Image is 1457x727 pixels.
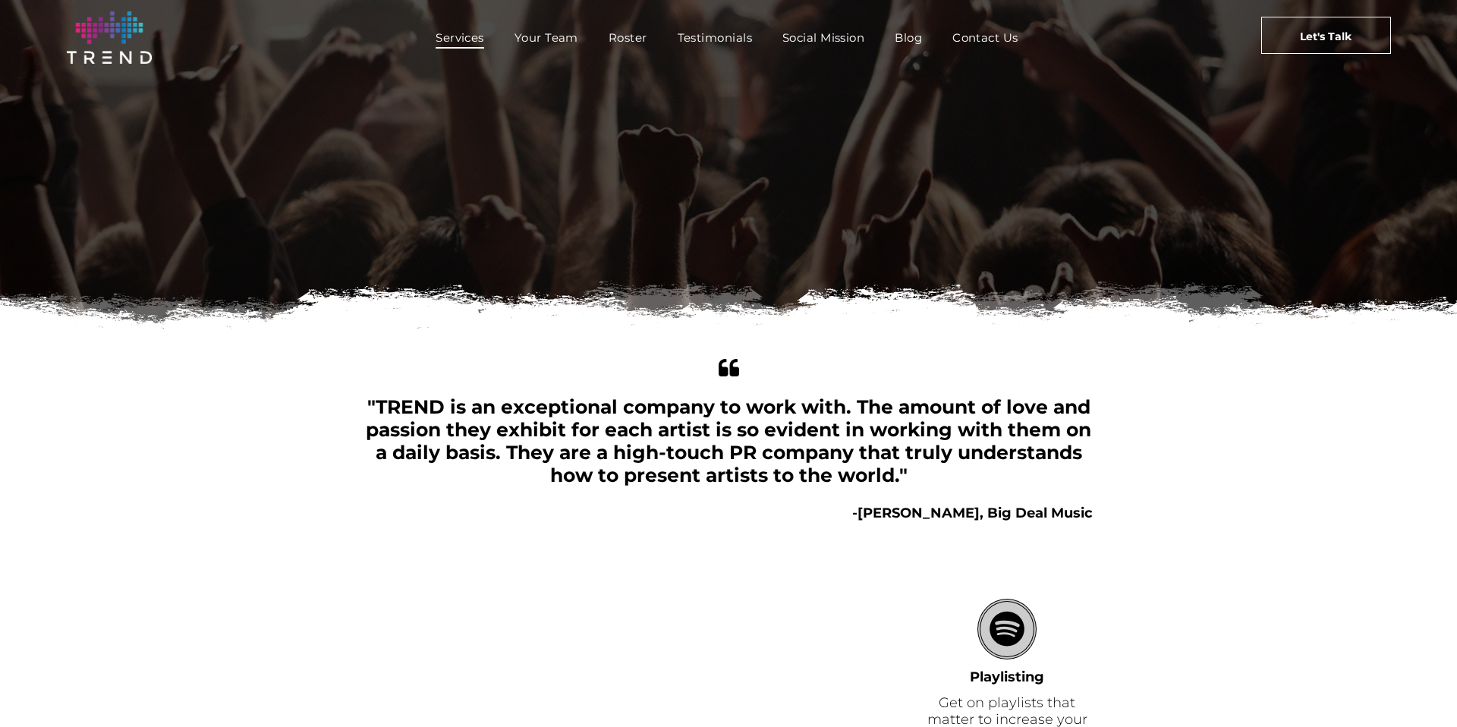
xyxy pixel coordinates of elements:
a: Roster [593,27,662,49]
font: Playlisting [970,669,1044,685]
b: -[PERSON_NAME], Big Deal Music [852,505,1093,521]
a: Your Team [499,27,593,49]
a: Services [420,27,499,49]
a: Contact Us [937,27,1034,49]
a: Social Mission [767,27,880,49]
span: Let's Talk [1300,17,1352,55]
a: Testimonials [662,27,767,49]
a: Let's Talk [1261,17,1391,54]
a: Blog [880,27,937,49]
span: "TREND is an exceptional company to work with. The amount of love and passion they exhibit for ea... [366,395,1091,486]
img: logo [67,11,152,64]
